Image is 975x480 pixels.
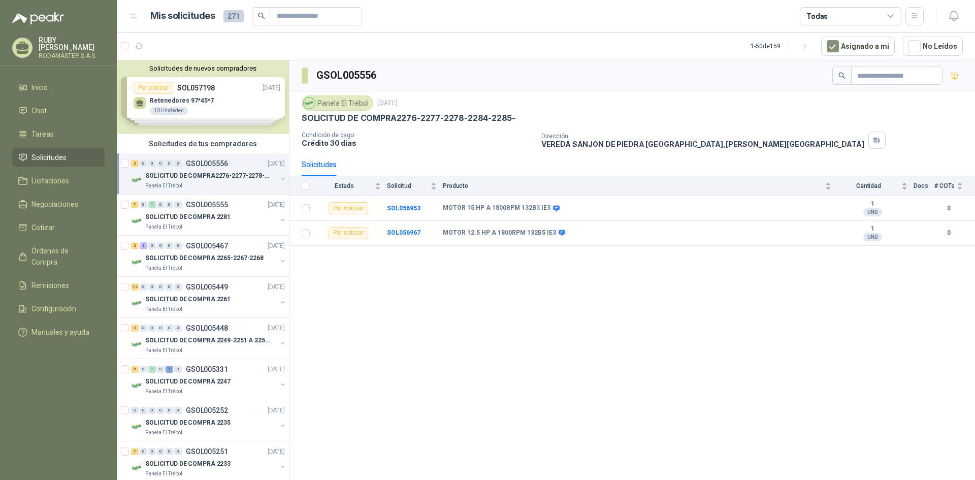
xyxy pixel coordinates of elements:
[31,152,67,163] span: Solicitudes
[863,208,882,216] div: UND
[387,182,429,189] span: Solicitud
[268,159,285,169] p: [DATE]
[131,407,139,414] div: 0
[140,407,147,414] div: 0
[145,305,182,313] p: Panela El Trébol
[148,160,156,167] div: 0
[121,65,285,72] button: Solicitudes de nuevos compradores
[148,201,156,208] div: 1
[148,366,156,373] div: 1
[131,201,139,208] div: 7
[302,159,337,170] div: Solicitudes
[157,283,165,291] div: 0
[131,297,143,309] img: Company Logo
[186,366,228,373] p: GSOL005331
[157,448,165,455] div: 0
[145,223,182,231] p: Panela El Trébol
[140,160,147,167] div: 0
[131,283,139,291] div: 12
[12,323,105,342] a: Manuales y ayuda
[145,212,231,222] p: SOLICITUD DE COMPRA 2281
[131,281,287,313] a: 12 0 0 0 0 0 GSOL005449[DATE] Company LogoSOLICITUD DE COMPRA 2261Panela El Trébol
[174,407,182,414] div: 0
[838,72,846,79] span: search
[186,325,228,332] p: GSOL005448
[131,174,143,186] img: Company Logo
[302,95,373,111] div: Panela El Trébol
[12,218,105,237] a: Cotizar
[150,9,215,23] h1: Mis solicitudes
[31,222,55,233] span: Cotizar
[148,242,156,249] div: 0
[131,462,143,474] img: Company Logo
[751,38,813,54] div: 1 - 50 de 159
[145,346,182,355] p: Panela El Trébol
[186,407,228,414] p: GSOL005252
[131,404,287,437] a: 0 0 0 0 0 0 GSOL005252[DATE] Company LogoSOLICITUD DE COMPRA 2235Panela El Trébol
[157,160,165,167] div: 0
[12,241,105,272] a: Órdenes de Compra
[387,229,420,236] b: SOL056967
[268,282,285,292] p: [DATE]
[302,132,533,139] p: Condición de pago
[304,98,315,109] img: Company Logo
[268,324,285,333] p: [DATE]
[12,148,105,167] a: Solicitudes
[316,176,387,196] th: Estado
[443,229,556,237] b: MOTOR 12.5 HP A 1800RPM 132B5 IE3
[131,322,287,355] a: 3 0 0 0 0 0 GSOL005448[DATE] Company LogoSOLICITUD DE COMPRA 2249-2251 A 2256-2258 Y 2262Panela E...
[131,157,287,190] a: 2 0 0 0 0 0 GSOL005556[DATE] Company LogoSOLICITUD DE COMPRA2276-2277-2278-2284-2285-Panela El Tr...
[174,201,182,208] div: 0
[31,245,95,268] span: Órdenes de Compra
[12,78,105,97] a: Inicio
[443,176,837,196] th: Producto
[443,204,550,212] b: MOTOR 15 HP A 1800RPM 132B3 IE3
[157,407,165,414] div: 0
[166,201,173,208] div: 0
[934,204,963,213] b: 0
[903,37,963,56] button: No Leídos
[12,299,105,318] a: Configuración
[145,182,182,190] p: Panela El Trébol
[837,182,899,189] span: Cantidad
[302,139,533,147] p: Crédito 30 días
[934,176,975,196] th: # COTs
[39,37,105,51] p: RUBY [PERSON_NAME]
[31,303,76,314] span: Configuración
[174,448,182,455] div: 0
[145,429,182,437] p: Panela El Trébol
[131,256,143,268] img: Company Logo
[837,176,914,196] th: Cantidad
[166,242,173,249] div: 0
[186,201,228,208] p: GSOL005555
[117,134,289,153] div: Solicitudes de tus compradores
[157,325,165,332] div: 0
[12,12,64,24] img: Logo peakr
[131,199,287,231] a: 7 0 1 0 0 0 GSOL005555[DATE] Company LogoSOLICITUD DE COMPRA 2281Panela El Trébol
[268,200,285,210] p: [DATE]
[140,325,147,332] div: 0
[174,283,182,291] div: 0
[31,82,48,93] span: Inicio
[329,227,368,239] div: Por cotizar
[131,240,287,272] a: 2 1 0 0 0 0 GSOL005467[DATE] Company LogoSOLICITUD DE COMPRA 2265-2267-2268Panela El Trébol
[821,37,895,56] button: Asignado a mi
[157,242,165,249] div: 0
[31,199,78,210] span: Negociaciones
[145,377,231,387] p: SOLICITUD DE COMPRA 2247
[223,10,244,22] span: 271
[934,228,963,238] b: 0
[914,176,934,196] th: Docs
[145,418,231,428] p: SOLICITUD DE COMPRA 2235
[174,242,182,249] div: 0
[387,205,420,212] b: SOL056953
[148,407,156,414] div: 0
[541,140,864,148] p: VEREDA SANJON DE PIEDRA [GEOGRAPHIC_DATA] , [PERSON_NAME][GEOGRAPHIC_DATA]
[302,113,515,123] p: SOLICITUD DE COMPRA2276-2277-2278-2284-2285-
[31,129,54,140] span: Tareas
[174,160,182,167] div: 0
[268,447,285,457] p: [DATE]
[117,60,289,134] div: Solicitudes de nuevos compradoresPor cotizarSOL057198[DATE] Retenedores 97*45*710 UnidadesPor cot...
[166,283,173,291] div: 0
[131,338,143,350] img: Company Logo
